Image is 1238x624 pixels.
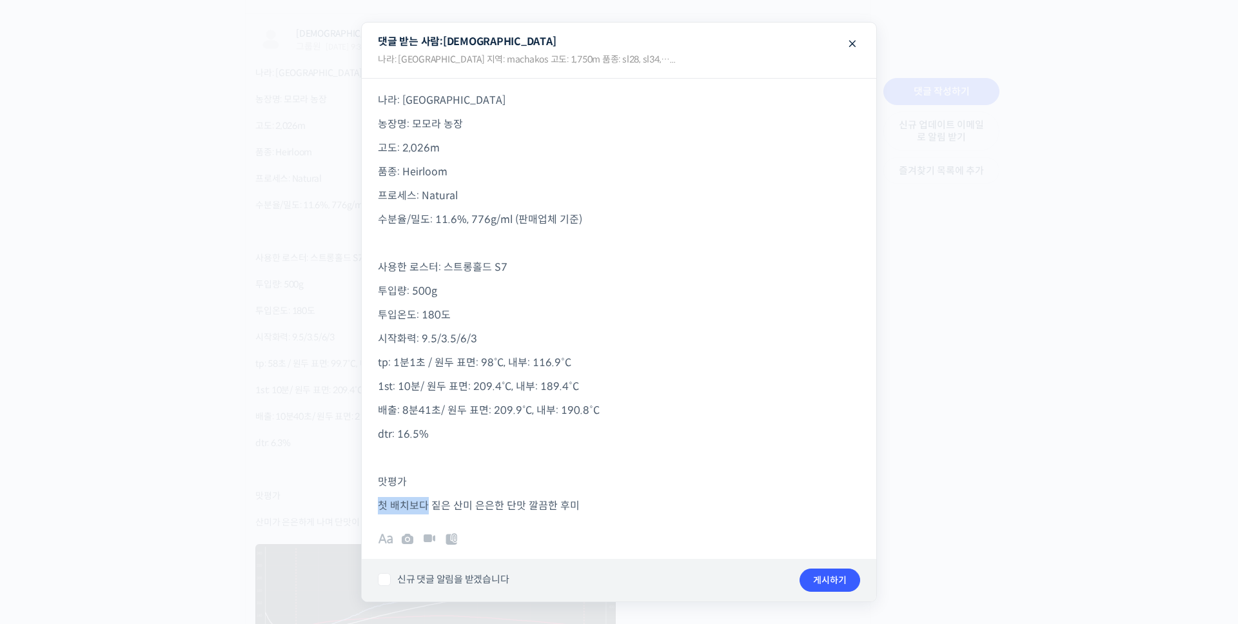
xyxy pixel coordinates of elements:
p: 프로세스: Natural [378,187,860,204]
p: 품종: Heirloom [378,163,860,180]
label: 신규 댓글 알림을 받겠습니다 [378,573,509,586]
p: 사용한 로스터: 스트롱홀드 S7 [378,258,860,276]
a: 대화 [85,409,166,441]
button: 게시하기 [800,569,860,592]
p: 첫 배치보다 짙은 산미 은은한 단맛 깔끔한 후미 [378,497,860,514]
p: 맛평가 [378,473,860,491]
div: 나라: [GEOGRAPHIC_DATA] 지역: machakos 고도: 1,750m 품종: sl28, sl34,…... [368,48,870,78]
p: 시작화력: 9.5/3.5/6/3 [378,330,860,347]
p: 투입온도: 180도 [378,306,860,324]
p: 1st: 10분/ 원두 표면: 209.4˚C, 내부: 189.4˚C [378,378,860,395]
p: 수분율/밀도: 11.6%, 776g/ml (판매업체 기준) [378,211,860,228]
p: 나라: [GEOGRAPHIC_DATA] [378,92,860,109]
p: 투입량: 500g [378,282,860,300]
span: 설정 [199,428,215,438]
legend: 댓글 받는 사람: [362,23,876,78]
p: tp: 1분1초 / 원두 표면: 98˚C, 내부: 116.9˚C [378,354,860,371]
a: 설정 [166,409,248,441]
span: [DEMOGRAPHIC_DATA] [443,35,556,48]
a: 홈 [4,409,85,441]
span: 대화 [118,429,133,439]
p: dtr: 16.5% [378,425,860,443]
p: 고도: 2,026m [378,139,860,157]
p: 농장명: 모모라 농장 [378,115,860,133]
p: 배출: 8분41초/ 원두 표면: 209.9˚C, 내부: 190.8˚C [378,402,860,419]
span: 홈 [41,428,48,438]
